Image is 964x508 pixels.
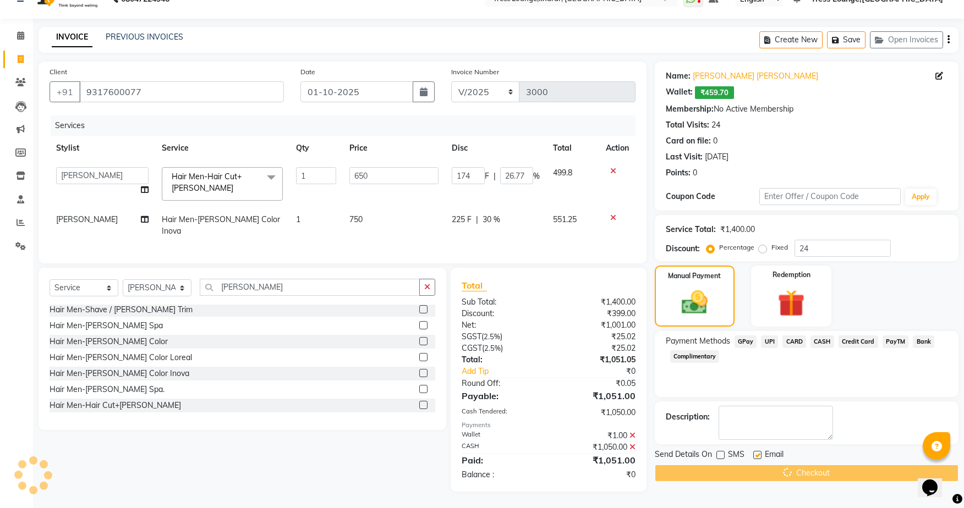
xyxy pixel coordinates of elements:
[827,31,866,48] button: Save
[162,214,280,236] span: Hair Men-[PERSON_NAME] Color Inova
[870,31,943,48] button: Open Invoices
[839,335,878,348] span: Credit Card
[711,119,720,131] div: 24
[771,242,788,252] label: Fixed
[452,214,472,225] span: 225 F
[549,378,644,389] div: ₹0.05
[549,319,644,331] div: ₹1,001.00
[735,335,757,348] span: GPay
[453,319,549,331] div: Net:
[782,335,806,348] span: CARD
[349,214,363,224] span: 750
[666,86,693,99] div: Wallet:
[666,167,691,179] div: Points:
[773,270,810,280] label: Redemption
[918,464,953,497] iframe: chat widget
[50,304,193,316] div: Hair Men-Shave / [PERSON_NAME] Trim
[666,335,730,347] span: Payment Methods
[50,336,168,347] div: Hair Men-[PERSON_NAME] Color
[549,331,644,343] div: ₹25.02
[453,331,549,343] div: ( )
[453,389,549,402] div: Payable:
[666,224,716,235] div: Service Total:
[759,188,900,205] input: Enter Offer / Coupon Code
[445,136,546,161] th: Disc
[484,344,501,352] span: 2.5%
[695,86,734,99] span: ₹459.70
[453,308,549,319] div: Discount:
[233,183,238,193] a: x
[759,31,823,48] button: Create New
[666,103,714,115] div: Membership:
[462,280,487,291] span: Total
[705,151,729,163] div: [DATE]
[713,135,717,147] div: 0
[549,430,644,441] div: ₹1.00
[666,70,691,82] div: Name:
[50,320,163,332] div: Hair Men-[PERSON_NAME] Spa
[453,441,549,453] div: CASH
[453,296,549,308] div: Sub Total:
[50,368,189,379] div: Hair Men-[PERSON_NAME] Color Inova
[565,366,644,377] div: ₹0
[106,32,183,42] a: PREVIOUS INVOICES
[200,279,420,296] input: Search or Scan
[883,335,909,348] span: PayTM
[300,67,315,77] label: Date
[765,449,784,462] span: Email
[549,469,644,481] div: ₹0
[52,27,92,47] a: INVOICE
[720,224,755,235] div: ₹1,400.00
[462,332,481,341] span: SGST
[50,67,67,77] label: Client
[905,189,936,205] button: Apply
[666,243,700,255] div: Discount:
[549,354,644,366] div: ₹1,051.05
[810,335,834,348] span: CASH
[50,400,181,411] div: Hair Men-Hair Cut+[PERSON_NAME]
[343,136,445,161] th: Price
[719,242,754,252] label: Percentage
[666,411,710,423] div: Description:
[453,354,549,366] div: Total:
[655,449,712,462] span: Send Details On
[453,469,549,481] div: Balance :
[666,119,709,131] div: Total Visits:
[476,214,478,225] span: |
[913,335,934,348] span: Bank
[553,168,572,178] span: 499.8
[50,136,155,161] th: Stylist
[693,167,697,179] div: 0
[483,214,500,225] span: 30 %
[549,308,644,319] div: ₹399.00
[666,103,947,115] div: No Active Membership
[50,352,192,363] div: Hair Men-[PERSON_NAME] Color Loreal
[666,135,711,147] div: Card on file:
[553,214,577,224] span: 551.25
[484,332,500,341] span: 2.5%
[453,407,549,418] div: Cash Tendered:
[56,214,118,224] span: [PERSON_NAME]
[485,170,489,182] span: F
[50,81,80,102] button: +91
[453,366,564,377] a: Add Tip
[51,115,644,136] div: Services
[546,136,599,161] th: Total
[451,67,499,77] label: Invoice Number
[462,343,482,353] span: CGST
[549,441,644,453] div: ₹1,050.00
[761,335,778,348] span: UPI
[462,421,635,430] div: Payments
[494,170,496,182] span: |
[50,384,165,395] div: Hair Men-[PERSON_NAME] Spa.
[533,170,540,182] span: %
[549,454,644,467] div: ₹1,051.00
[453,430,549,441] div: Wallet
[453,378,549,389] div: Round Off:
[599,136,636,161] th: Action
[670,350,720,363] span: Complimentary
[668,271,721,281] label: Manual Payment
[296,214,300,224] span: 1
[453,343,549,354] div: ( )
[172,172,242,193] span: Hair Men-Hair Cut+[PERSON_NAME]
